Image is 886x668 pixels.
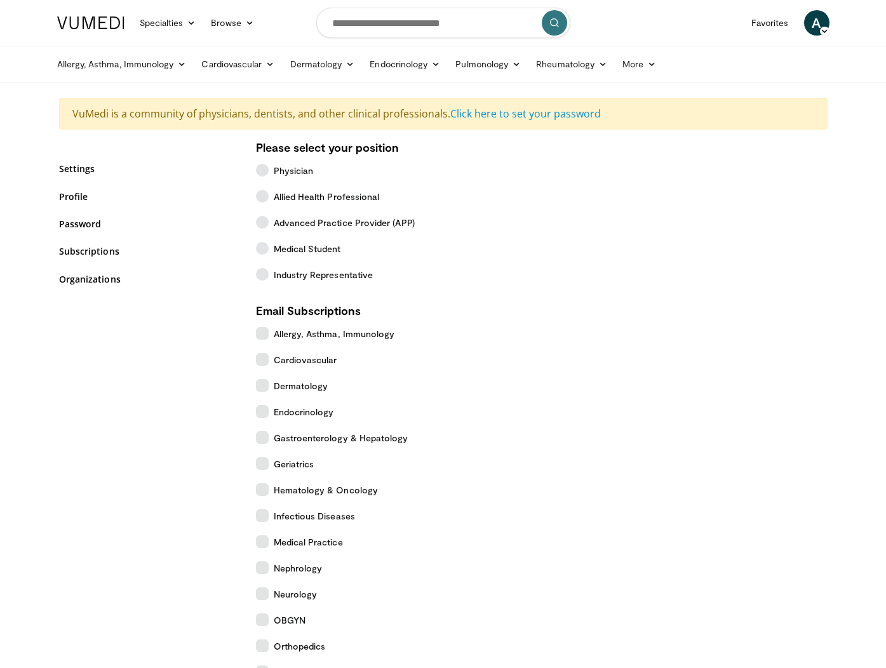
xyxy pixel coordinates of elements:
[804,10,829,36] a: A
[274,353,337,366] span: Cardiovascular
[274,379,328,392] span: Dermatology
[615,51,664,77] a: More
[256,304,361,317] strong: Email Subscriptions
[132,10,204,36] a: Specialties
[274,431,408,444] span: Gastroenterology & Hepatology
[274,405,334,418] span: Endocrinology
[59,244,237,258] a: Subscriptions
[450,107,601,121] a: Click here to set your password
[274,509,355,523] span: Infectious Diseases
[274,268,373,281] span: Industry Representative
[448,51,528,77] a: Pulmonology
[274,327,395,340] span: Allergy, Asthma, Immunology
[362,51,448,77] a: Endocrinology
[316,8,570,38] input: Search topics, interventions
[194,51,282,77] a: Cardiovascular
[274,483,378,497] span: Hematology & Oncology
[274,457,314,471] span: Geriatrics
[274,535,343,549] span: Medical Practice
[50,51,194,77] a: Allergy, Asthma, Immunology
[256,140,399,154] strong: Please select your position
[274,587,318,601] span: Neurology
[59,162,237,175] a: Settings
[274,164,314,177] span: Physician
[203,10,262,36] a: Browse
[59,217,237,230] a: Password
[274,216,415,229] span: Advanced Practice Provider (APP)
[59,98,828,130] div: VuMedi is a community of physicians, dentists, and other clinical professionals.
[528,51,615,77] a: Rheumatology
[274,561,323,575] span: Nephrology
[57,17,124,29] img: VuMedi Logo
[274,639,326,653] span: Orthopedics
[283,51,363,77] a: Dermatology
[59,272,237,286] a: Organizations
[274,190,380,203] span: Allied Health Professional
[744,10,796,36] a: Favorites
[274,613,305,627] span: OBGYN
[59,190,237,203] a: Profile
[274,242,341,255] span: Medical Student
